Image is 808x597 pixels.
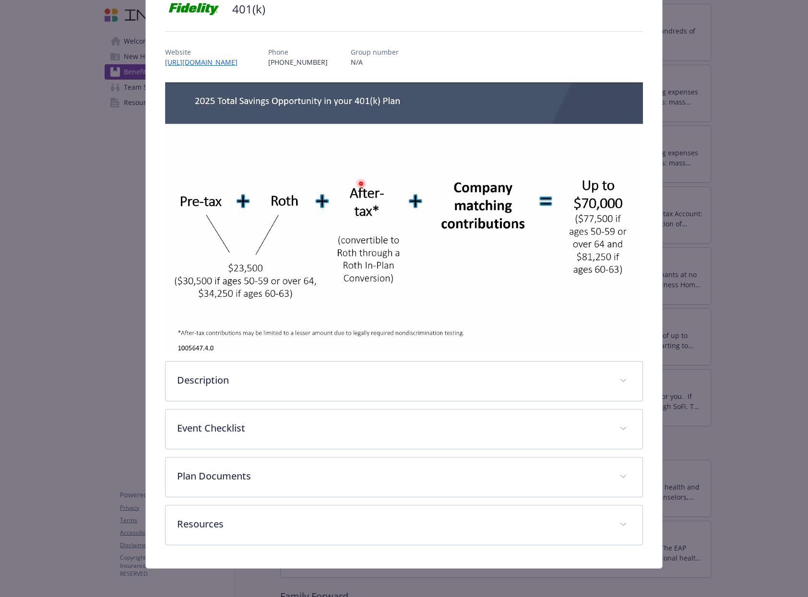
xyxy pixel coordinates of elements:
p: Website [165,47,245,57]
h2: 401(k) [232,1,265,17]
div: Event Checklist [166,410,642,449]
p: Group number [351,47,399,57]
p: Resources [177,517,608,531]
p: Description [177,373,608,387]
p: N/A [351,57,399,67]
div: Resources [166,505,642,545]
div: Description [166,362,642,401]
img: banner [165,82,643,353]
p: Phone [268,47,328,57]
p: [PHONE_NUMBER] [268,57,328,67]
p: Plan Documents [177,469,608,483]
div: Plan Documents [166,457,642,497]
p: Event Checklist [177,421,608,435]
a: [URL][DOMAIN_NAME] [165,58,245,67]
